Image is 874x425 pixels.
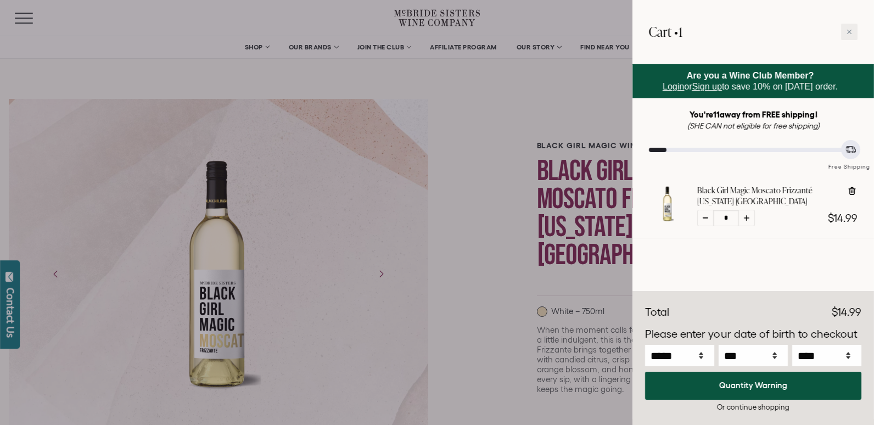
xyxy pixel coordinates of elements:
[679,23,682,41] span: 1
[649,213,686,225] a: Black Girl Magic Moscato Frizzanté California NV
[832,306,861,318] span: $14.99
[649,16,682,47] h2: Cart •
[687,121,820,130] em: (SHE CAN not eligible for free shipping)
[692,82,722,91] a: Sign up
[828,212,858,224] span: $14.99
[713,110,720,119] span: 11
[663,82,684,91] a: Login
[825,152,874,171] div: Free Shipping
[687,71,814,80] strong: Are you a Wine Club Member?
[645,304,669,321] div: Total
[645,372,861,400] button: Quantity Warning
[663,71,838,91] span: or to save 10% on [DATE] order.
[690,110,817,119] strong: You're away from FREE shipping!
[697,185,838,207] a: Black Girl Magic Moscato Frizzanté [US_STATE] [GEOGRAPHIC_DATA]
[645,402,861,412] div: Or continue shopping
[645,326,861,343] p: Please enter your date of birth to checkout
